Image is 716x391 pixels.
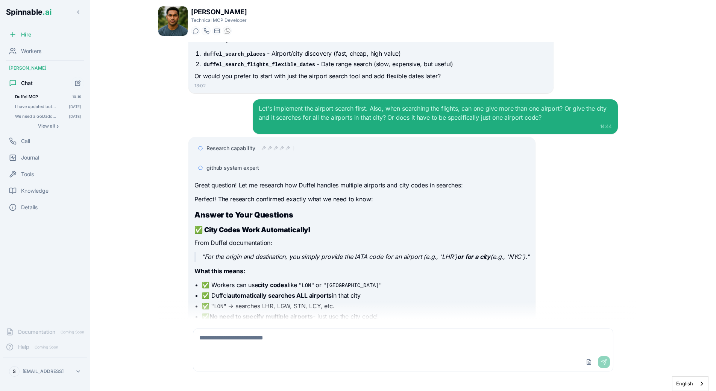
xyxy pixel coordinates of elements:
[21,170,34,178] span: Tools
[42,8,52,17] span: .ai
[202,312,529,321] li: ✅ - just use the city code!
[32,344,61,351] span: Coming Soon
[18,328,55,336] span: Documentation
[672,376,708,391] aside: Language selected: English
[202,26,211,35] button: Start a call with Liam Kim
[194,267,245,275] strong: What this means:
[23,368,64,374] p: [EMAIL_ADDRESS]
[261,146,266,151] div: tool_call - completed
[202,291,529,300] li: ✅ Duffel in that city
[259,104,611,122] div: Let's implement the airport search first. Also, when searching the flights, can one give more tha...
[259,123,611,129] div: 14:44
[21,204,38,211] span: Details
[13,368,16,374] span: S
[158,6,188,36] img: Liam Kim
[21,187,49,195] span: Knowledge
[267,146,272,151] div: tool_call - completed
[273,146,278,151] div: tool_call - completed
[21,79,33,87] span: Chat
[6,8,52,17] span: Spinnable
[58,329,86,336] span: Coming Soon
[202,252,529,262] p: "For the origin and destination, you simply provide the IATA code for an airport (e.g., 'LHR') (e...
[209,313,313,320] strong: No need to specify multiple airports
[194,72,547,81] p: Or would you prefer to start with just the airport search tool and add flexible dates later?
[209,303,228,310] code: "LON"
[202,61,317,68] code: duffel_search_flights_flexible_dates
[194,83,547,89] div: 13:02
[71,77,84,90] button: Start new chat
[194,195,529,204] p: Perfect! The research confirmed exactly what we need to know:
[69,114,81,119] span: [DATE]
[21,137,30,145] span: Call
[3,62,87,74] div: [PERSON_NAME]
[194,238,529,248] p: From Duffel documentation:
[202,50,267,58] code: duffel_search_places
[56,123,59,129] span: ›
[285,146,290,151] div: tool_call - completed
[225,28,231,34] img: WhatsApp
[191,7,247,17] h1: [PERSON_NAME]
[15,94,62,99] span: Duffel MCP
[194,210,293,219] strong: Answer to Your Questions
[72,94,81,99] span: 10:19
[206,164,259,172] span: github system expert
[293,146,294,151] div: 3 more operations
[202,59,547,68] li: - Date range search (slow, expensive, but useful)
[15,104,58,109] span: I have updated both the `Spinnable MCP Playbook` and the `Spinnable Tools Gold Standard` files. ...
[6,364,84,379] button: S[EMAIL_ADDRESS]
[18,343,29,351] span: Help
[38,123,55,129] span: View all
[223,26,232,35] button: WhatsApp
[191,26,200,35] button: Start a chat with Liam Kim
[212,26,221,35] button: Send email to liam.kim@getspinnable.ai
[672,377,708,391] a: English
[194,181,529,190] p: Great question! Let me research how Duffel handles multiple airports and city codes in searches:
[194,226,311,234] strong: ✅ City Codes Work Automatically!
[191,17,247,23] p: Technical MCP Developer
[69,104,81,109] span: [DATE]
[12,122,84,131] button: Show all conversations
[202,280,529,289] li: ✅ Workers can use like or
[297,282,316,289] code: "LON"
[21,154,39,161] span: Journal
[672,376,708,391] div: Language
[206,145,255,152] span: Research capability
[15,114,58,119] span: We need a GoDaddy MCP to check for domain availability. This is the only first requirement for no...
[228,292,332,299] strong: automatically searches ALL airports
[258,281,287,289] strong: city codes
[457,253,490,260] strong: or for a city
[21,31,31,38] span: Hire
[279,146,284,151] div: tool_call - completed
[322,282,384,289] code: "[GEOGRAPHIC_DATA]"
[21,47,41,55] span: Workers
[202,301,529,310] li: ✅ → searches LHR, LGW, STN, LCY, etc.
[202,49,547,58] li: - Airport/city discovery (fast, cheap, high value)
